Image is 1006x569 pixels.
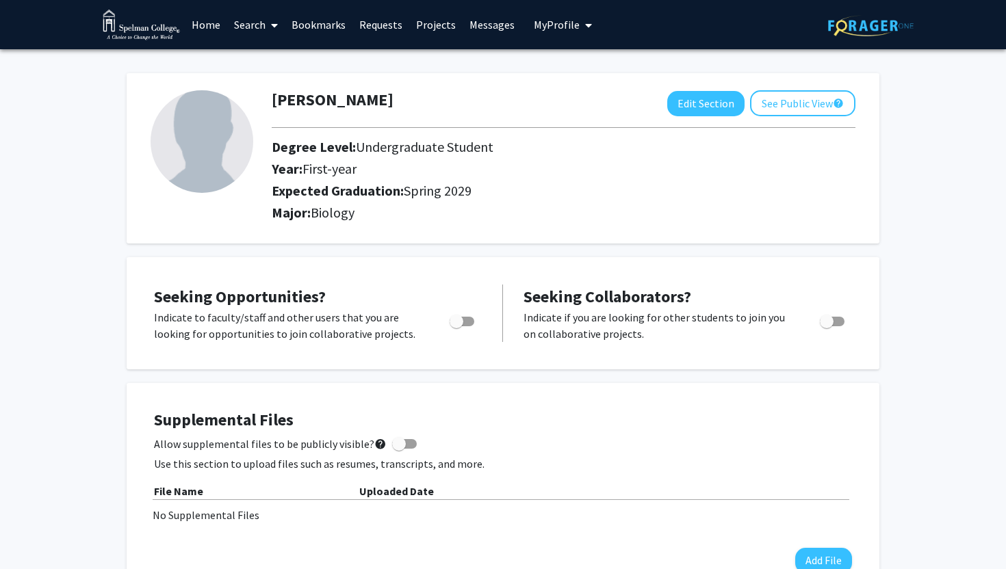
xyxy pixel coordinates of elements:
[359,484,434,498] b: Uploaded Date
[154,309,424,342] p: Indicate to faculty/staff and other users that you are looking for opportunities to join collabor...
[151,90,253,193] img: Profile Picture
[444,309,482,330] div: Toggle
[524,309,794,342] p: Indicate if you are looking for other students to join you on collaborative projects.
[154,410,852,430] h4: Supplemental Files
[828,15,914,36] img: ForagerOne Logo
[374,436,387,452] mat-icon: help
[154,436,387,452] span: Allow supplemental files to be publicly visible?
[409,1,463,49] a: Projects
[227,1,285,49] a: Search
[404,182,472,199] span: Spring 2029
[352,1,409,49] a: Requests
[356,138,493,155] span: Undergraduate Student
[667,91,745,116] button: Edit Section
[154,286,326,307] span: Seeking Opportunities?
[285,1,352,49] a: Bookmarks
[272,204,855,221] h2: Major:
[534,18,580,31] span: My Profile
[103,10,180,40] img: Spelman College Logo
[311,204,354,221] span: Biology
[272,90,394,110] h1: [PERSON_NAME]
[833,95,844,111] mat-icon: help
[463,1,521,49] a: Messages
[154,455,852,472] p: Use this section to upload files such as resumes, transcripts, and more.
[272,139,819,155] h2: Degree Level:
[302,160,357,177] span: First-year
[814,309,852,330] div: Toggle
[750,90,855,116] button: See Public View
[185,1,227,49] a: Home
[524,286,691,307] span: Seeking Collaborators?
[10,507,58,559] iframe: Chat
[153,507,853,523] div: No Supplemental Files
[272,161,819,177] h2: Year:
[154,484,203,498] b: File Name
[272,183,819,199] h2: Expected Graduation:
